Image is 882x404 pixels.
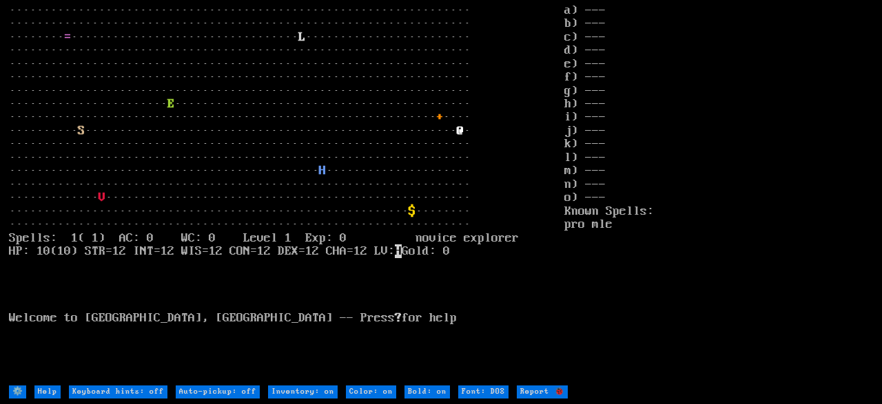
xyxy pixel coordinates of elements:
[69,385,167,398] input: Keyboard hints: off
[404,385,450,398] input: Bold: on
[564,4,873,384] stats: a) --- b) --- c) --- d) --- e) --- f) --- g) --- h) --- i) --- j) --- k) --- l) --- m) --- n) ---...
[268,385,338,398] input: Inventory: on
[319,164,326,178] font: H
[34,385,61,398] input: Help
[298,30,305,44] font: L
[9,4,564,384] larn: ··································································· ·····························...
[346,385,396,398] input: Color: on
[395,311,402,325] b: ?
[78,124,85,138] font: S
[458,385,509,398] input: Font: DOS
[176,385,260,398] input: Auto-pickup: off
[409,204,416,218] font: $
[395,244,402,258] mark: H
[64,30,71,44] font: =
[9,385,26,398] input: ⚙️
[167,97,174,111] font: E
[517,385,568,398] input: Report 🐞
[457,124,464,138] font: @
[436,110,443,124] font: +
[99,191,105,204] font: V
